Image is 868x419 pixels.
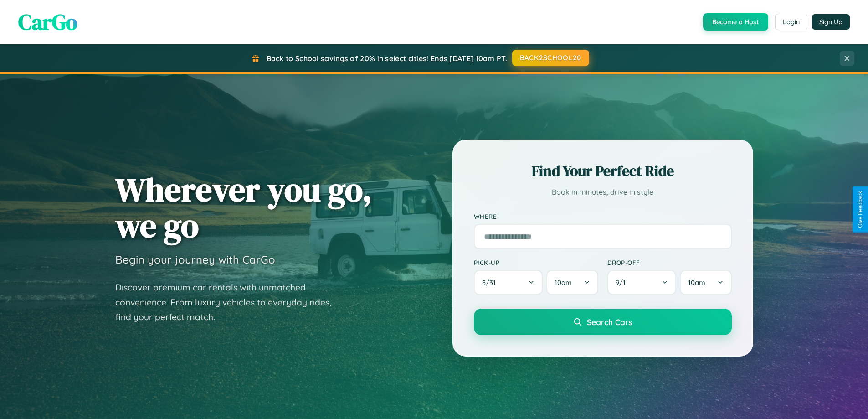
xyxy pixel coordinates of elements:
span: Search Cars [587,317,632,327]
button: Search Cars [474,309,732,335]
label: Drop-off [607,259,732,266]
button: Become a Host [703,13,768,31]
h2: Find Your Perfect Ride [474,161,732,181]
span: CarGo [18,7,77,37]
button: 8/31 [474,270,543,295]
button: BACK2SCHOOL20 [512,50,589,66]
span: 8 / 31 [482,278,500,287]
button: Sign Up [812,14,850,30]
h1: Wherever you go, we go [115,171,372,243]
button: 10am [546,270,598,295]
p: Book in minutes, drive in style [474,186,732,199]
button: Login [775,14,807,30]
label: Where [474,212,732,220]
h3: Begin your journey with CarGo [115,253,275,266]
div: Give Feedback [857,191,863,228]
button: 10am [680,270,731,295]
span: 10am [555,278,572,287]
span: Back to School savings of 20% in select cities! Ends [DATE] 10am PT. [267,54,507,63]
p: Discover premium car rentals with unmatched convenience. From luxury vehicles to everyday rides, ... [115,280,343,325]
span: 9 / 1 [616,278,630,287]
button: 9/1 [607,270,677,295]
label: Pick-up [474,259,598,266]
span: 10am [688,278,705,287]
